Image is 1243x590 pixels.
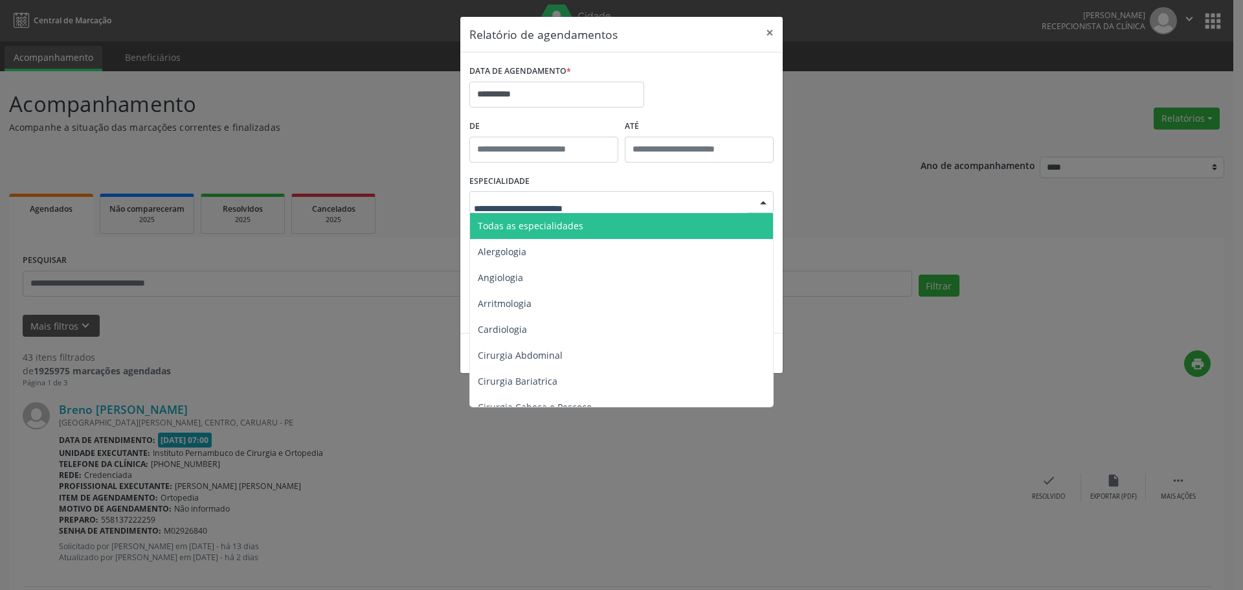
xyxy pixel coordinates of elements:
span: Arritmologia [478,297,532,310]
label: ESPECIALIDADE [469,172,530,192]
label: DATA DE AGENDAMENTO [469,62,571,82]
span: Cirurgia Abdominal [478,349,563,361]
span: Cirurgia Bariatrica [478,375,557,387]
span: Todas as especialidades [478,220,583,232]
span: Alergologia [478,245,526,258]
span: Cardiologia [478,323,527,335]
span: Angiologia [478,271,523,284]
label: De [469,117,618,137]
h5: Relatório de agendamentos [469,26,618,43]
span: Cirurgia Cabeça e Pescoço [478,401,592,413]
button: Close [757,17,783,49]
label: ATÉ [625,117,774,137]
